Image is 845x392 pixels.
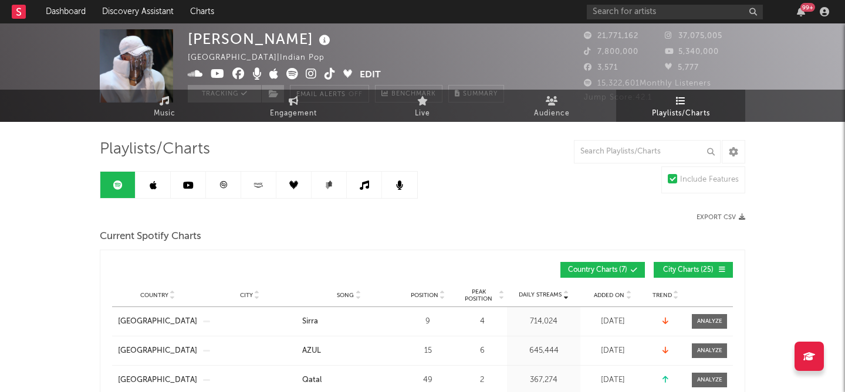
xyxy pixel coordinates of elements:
span: 37,075,005 [665,32,722,40]
div: 645,444 [510,345,577,357]
a: Music [100,90,229,122]
span: Playlists/Charts [100,142,210,156]
button: Export CSV [697,214,745,221]
input: Search for artists [587,5,763,19]
span: Engagement [270,107,317,121]
span: Song [337,292,354,299]
span: Live [415,107,430,121]
button: 99+ [797,7,805,16]
div: [DATE] [583,316,642,328]
span: 5,777 [665,64,699,71]
div: 367,274 [510,374,577,386]
span: Position [411,292,438,299]
div: 49 [401,374,454,386]
span: Current Spotify Charts [100,230,201,244]
div: [PERSON_NAME] [188,29,333,49]
div: [DATE] [583,374,642,386]
button: Email AlertsOff [290,85,369,103]
span: Country [140,292,168,299]
div: AZUL [302,345,321,357]
span: City Charts ( 25 ) [661,267,715,274]
a: Audience [487,90,616,122]
a: Benchmark [375,85,442,103]
span: Daily Streams [519,291,562,299]
div: 9 [401,316,454,328]
span: Added On [594,292,624,299]
span: 7,800,000 [584,48,638,56]
span: Music [154,107,175,121]
a: Engagement [229,90,358,122]
a: [GEOGRAPHIC_DATA] [118,345,197,357]
a: Live [358,90,487,122]
button: Tracking [188,85,261,103]
div: 15 [401,345,454,357]
span: Playlists/Charts [652,107,710,121]
button: City Charts(25) [654,262,733,278]
input: Search Playlists/Charts [574,140,721,163]
span: 15,322,601 Monthly Listeners [584,80,711,87]
span: 5,340,000 [665,48,719,56]
div: 99 + [800,3,815,12]
div: [DATE] [583,345,642,357]
button: Summary [448,85,504,103]
a: AZUL [302,345,396,357]
a: Playlists/Charts [616,90,745,122]
span: 21,771,162 [584,32,638,40]
span: Audience [534,107,570,121]
div: [GEOGRAPHIC_DATA] | Indian Pop [188,51,338,65]
button: Edit [360,68,381,83]
span: Peak Position [460,288,497,302]
div: 4 [460,316,504,328]
span: Trend [653,292,672,299]
span: Benchmark [391,87,436,101]
div: 714,024 [510,316,577,328]
span: Country Charts ( 7 ) [568,267,627,274]
a: Qatal [302,374,396,386]
div: 6 [460,345,504,357]
button: Country Charts(7) [560,262,645,278]
span: 3,571 [584,64,618,71]
a: [GEOGRAPHIC_DATA] [118,374,197,386]
div: Include Features [680,173,739,187]
span: City [240,292,253,299]
div: 2 [460,374,504,386]
div: Sirra [302,316,318,328]
a: [GEOGRAPHIC_DATA] [118,316,197,328]
a: Sirra [302,316,396,328]
div: Qatal [302,374,322,386]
